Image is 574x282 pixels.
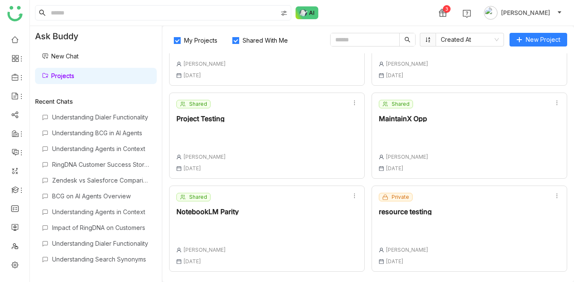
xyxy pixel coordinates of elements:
span: [DATE] [386,258,404,265]
span: [DATE] [183,258,201,265]
div: Understanding Dialer Functionality [52,240,150,247]
span: Shared [392,100,410,108]
span: Shared [189,100,207,108]
div: MaintainX Opp [379,115,428,122]
img: logo [7,6,23,21]
div: Understanding Agents in Context [52,145,150,152]
span: [PERSON_NAME] [183,61,226,67]
span: Shared [189,193,207,201]
img: search-type.svg [281,10,287,17]
div: Zendesk vs Salesforce Comparison [52,177,150,184]
img: avatar [484,6,498,20]
div: 3 [443,5,451,13]
div: NotebookLM Parity [176,208,239,215]
span: [DATE] [183,165,201,172]
span: [PERSON_NAME] [386,61,428,67]
div: Understanding Dialer Functionality [52,113,150,121]
span: Private [392,193,409,201]
div: RingDNA Customer Success Stories [52,161,150,168]
span: My Projects [181,37,221,44]
div: resource testing [379,208,432,215]
div: Understanding Agents in Context [52,208,150,215]
span: [PERSON_NAME] [183,247,226,253]
div: Project Testing [176,115,226,122]
div: Impact of RingDNA on Customers [52,224,150,231]
button: [PERSON_NAME] [482,6,564,20]
img: ask-buddy-normal.svg [296,6,319,19]
span: [DATE] [386,72,404,78]
div: Understanding Zendesk Platform [52,271,150,279]
span: [PERSON_NAME] [183,154,226,160]
span: Shared With Me [239,37,291,44]
a: Projects [42,72,74,79]
nz-select-item: Created At [441,33,499,46]
div: Recent Chats [35,98,157,105]
span: [DATE] [386,165,404,172]
span: New Project [526,35,560,44]
span: [DATE] [183,72,201,78]
div: Understanding Search Synonyms [52,256,150,263]
div: Ask Buddy [30,26,162,47]
span: [PERSON_NAME] [386,154,428,160]
span: [PERSON_NAME] [501,8,550,17]
button: New Project [510,33,567,47]
div: BCG on AI Agents Overview [52,192,150,200]
span: [PERSON_NAME] [386,247,428,253]
div: Understanding BCG in AI Agents [52,129,150,137]
img: help.svg [463,9,471,18]
a: New Chat [42,52,79,60]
